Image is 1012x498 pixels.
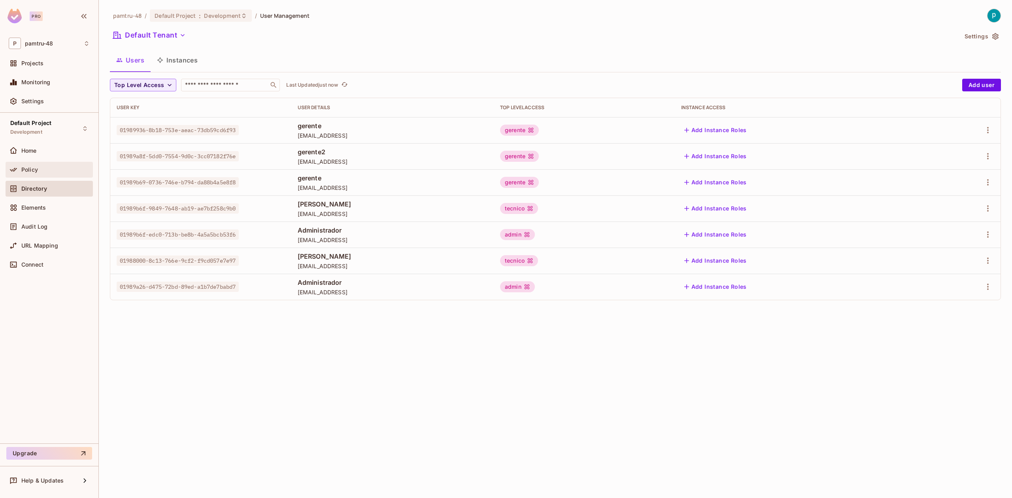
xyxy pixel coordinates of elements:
[117,104,285,111] div: User Key
[681,124,750,136] button: Add Instance Roles
[21,98,44,104] span: Settings
[21,167,38,173] span: Policy
[298,288,487,296] span: [EMAIL_ADDRESS]
[298,236,487,244] span: [EMAIL_ADDRESS]
[114,80,164,90] span: Top Level Access
[6,447,92,460] button: Upgrade
[21,60,43,66] span: Projects
[500,104,668,111] div: Top Level Access
[110,79,176,91] button: Top Level Access
[338,80,349,90] span: Click to refresh data
[260,12,310,19] span: User Management
[341,81,348,89] span: refresh
[117,203,239,214] span: 01989b6f-9849-7648-ab19-ae7bf258c9b0
[500,151,539,162] div: gerente
[500,203,538,214] div: tecnico
[21,79,51,85] span: Monitoring
[681,228,750,241] button: Add Instance Roles
[298,278,487,287] span: Administrador
[25,40,53,47] span: Workspace: pamtru-48
[500,125,539,136] div: gerente
[9,38,21,49] span: P
[117,151,239,161] span: 01989a8f-5dd0-7554-9d0c-3cc07182f76e
[298,262,487,270] span: [EMAIL_ADDRESS]
[962,79,1001,91] button: Add user
[286,82,338,88] p: Last Updated just now
[298,158,487,165] span: [EMAIL_ADDRESS]
[21,186,47,192] span: Directory
[113,12,142,19] span: the active workspace
[298,148,487,156] span: gerente2
[198,13,201,19] span: :
[298,174,487,182] span: gerente
[500,229,535,240] div: admin
[117,256,239,266] span: 01988000-8c13-766e-9cf2-f9cd057e7e97
[298,184,487,191] span: [EMAIL_ADDRESS]
[204,12,240,19] span: Development
[21,477,64,484] span: Help & Updates
[500,177,539,188] div: gerente
[110,29,189,42] button: Default Tenant
[298,226,487,235] span: Administrador
[117,125,239,135] span: 01989936-8b18-753e-aeac-73db59cd6f93
[298,121,487,130] span: gerente
[155,12,196,19] span: Default Project
[117,282,239,292] span: 01989a26-d475-72bd-89ed-a1b7de7babd7
[681,104,917,111] div: Instance Access
[117,229,239,240] span: 01989b6f-edc0-713b-be8b-4a5a5bcb53f6
[21,261,43,268] span: Connect
[298,132,487,139] span: [EMAIL_ADDRESS]
[681,254,750,267] button: Add Instance Roles
[110,50,151,70] button: Users
[681,280,750,293] button: Add Instance Roles
[961,30,1001,43] button: Settings
[21,223,47,230] span: Audit Log
[298,210,487,218] span: [EMAIL_ADDRESS]
[987,9,1001,22] img: pamtru
[151,50,204,70] button: Instances
[21,205,46,211] span: Elements
[117,177,239,187] span: 01989b69-0736-746e-b794-da88b4a5e8f8
[21,242,58,249] span: URL Mapping
[21,148,37,154] span: Home
[340,80,349,90] button: refresh
[10,129,42,135] span: Development
[10,120,51,126] span: Default Project
[145,12,147,19] li: /
[500,255,538,266] div: tecnico
[30,11,43,21] div: Pro
[298,200,487,208] span: [PERSON_NAME]
[255,12,257,19] li: /
[681,202,750,215] button: Add Instance Roles
[298,104,487,111] div: User Details
[500,281,535,292] div: admin
[681,176,750,189] button: Add Instance Roles
[8,9,22,23] img: SReyMgAAAABJRU5ErkJggg==
[681,150,750,163] button: Add Instance Roles
[298,252,487,261] span: [PERSON_NAME]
